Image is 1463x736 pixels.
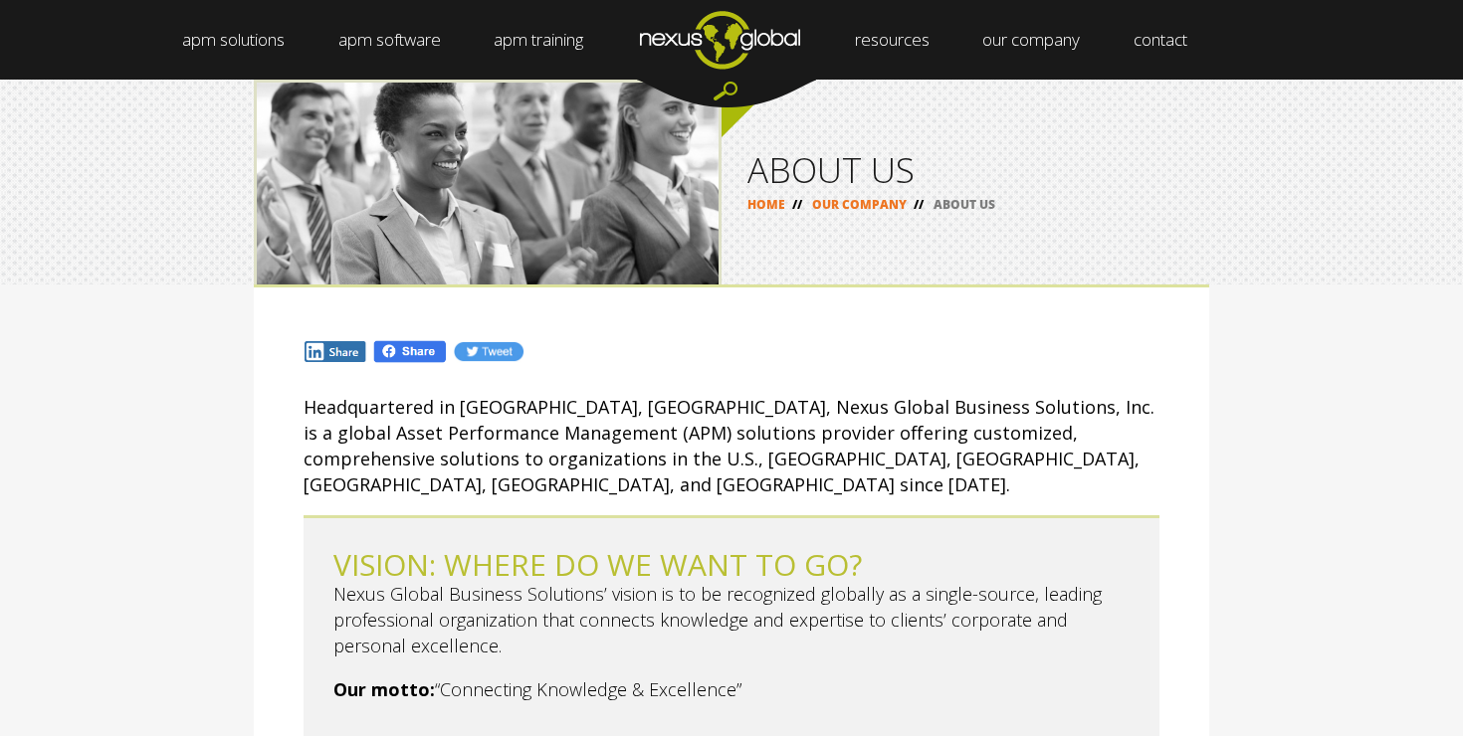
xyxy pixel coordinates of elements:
img: Fb.png [372,339,448,364]
p: Nexus Global Business Solutions’ vision is to be recognized globally as a single-source, leading ... [333,581,1130,658]
h1: ABOUT US [747,152,1183,187]
img: Tw.jpg [453,340,524,363]
p: Headquartered in [GEOGRAPHIC_DATA], [GEOGRAPHIC_DATA], Nexus Global Business Solutions, Inc. is a... [304,394,1159,497]
span: // [907,196,931,213]
img: In.jpg [304,340,367,363]
a: HOME [747,196,785,213]
strong: Our motto: [333,677,435,701]
a: OUR COMPANY [812,196,907,213]
h2: VISION: WHERE DO WE WANT TO GO? [333,548,1130,581]
span: // [785,196,809,213]
p: “Connecting Knowledge & Excellence” [333,676,1130,702]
